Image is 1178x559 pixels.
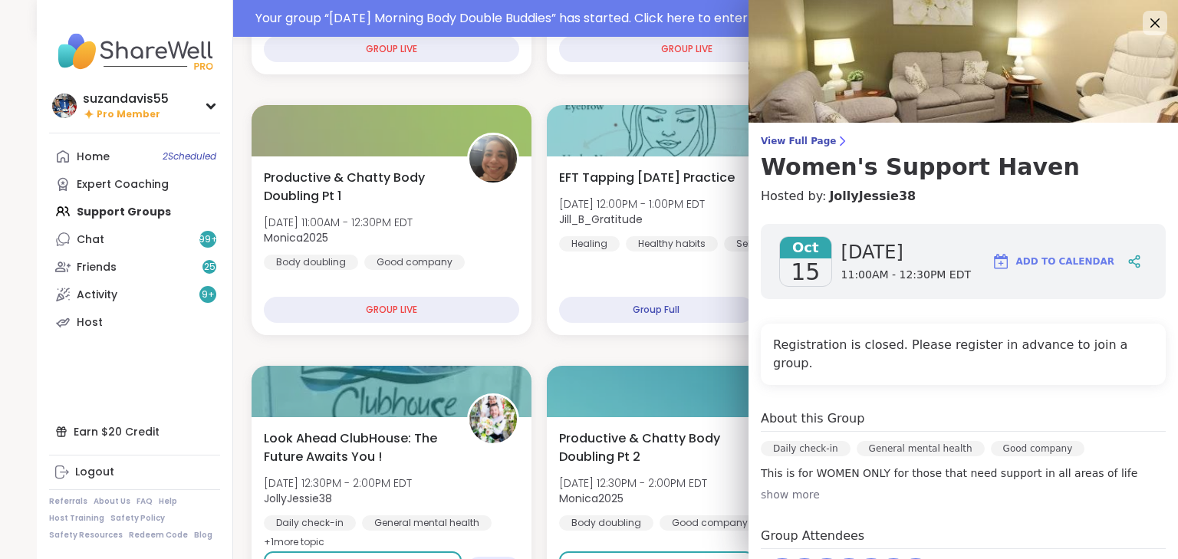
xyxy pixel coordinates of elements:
[49,25,220,78] img: ShareWell Nav Logo
[77,150,110,165] div: Home
[49,418,220,446] div: Earn $20 Credit
[202,288,215,301] span: 9 +
[559,212,643,227] b: Jill_B_Gratitude
[559,475,707,491] span: [DATE] 12:30PM - 2:00PM EDT
[841,268,971,283] span: 11:00AM - 12:30PM EDT
[559,169,735,187] span: EFT Tapping [DATE] Practice
[985,243,1121,280] button: Add to Calendar
[49,281,220,308] a: Activity9+
[857,441,985,456] div: General mental health
[49,459,220,486] a: Logout
[761,153,1166,181] h3: Women's Support Haven
[1016,255,1114,268] span: Add to Calendar
[724,236,792,252] div: Self-care
[52,94,77,118] img: suzandavis55
[559,36,814,62] div: GROUP LIVE
[77,288,117,303] div: Activity
[199,233,218,246] span: 99 +
[559,297,753,323] div: Group Full
[264,491,332,506] b: JollyJessie38
[97,108,160,121] span: Pro Member
[49,513,104,524] a: Host Training
[137,496,153,507] a: FAQ
[264,515,356,531] div: Daily check-in
[49,253,220,281] a: Friends25
[110,513,165,524] a: Safety Policy
[761,465,1166,481] p: This is for WOMEN ONLY for those that need support in all areas of life
[75,465,114,480] div: Logout
[761,487,1166,502] div: show more
[559,429,745,466] span: Productive & Chatty Body Doubling Pt 2
[83,90,169,107] div: suzandavis55
[773,336,1153,373] h4: Registration is closed. Please register in advance to join a group.
[264,215,413,230] span: [DATE] 11:00AM - 12:30PM EDT
[264,297,519,323] div: GROUP LIVE
[255,9,1132,28] div: Your group “ [DATE] Morning Body Double Buddies ” has started. Click here to enter!
[94,496,130,507] a: About Us
[469,396,517,443] img: JollyJessie38
[49,496,87,507] a: Referrals
[791,258,820,286] span: 15
[264,169,450,206] span: Productive & Chatty Body Doubling Pt 1
[264,255,358,270] div: Body doubling
[129,530,188,541] a: Redeem Code
[761,135,1166,181] a: View Full PageWomen's Support Haven
[163,150,216,163] span: 2 Scheduled
[991,441,1085,456] div: Good company
[761,187,1166,206] h4: Hosted by:
[559,196,705,212] span: [DATE] 12:00PM - 1:00PM EDT
[660,515,760,531] div: Good company
[364,255,465,270] div: Good company
[992,252,1010,271] img: ShareWell Logomark
[49,170,220,198] a: Expert Coaching
[264,230,328,245] b: Monica2025
[761,441,851,456] div: Daily check-in
[761,409,864,428] h4: About this Group
[49,308,220,336] a: Host
[841,240,971,265] span: [DATE]
[780,237,831,258] span: Oct
[626,236,718,252] div: Healthy habits
[829,187,916,206] a: JollyJessie38
[761,135,1166,147] span: View Full Page
[559,491,624,506] b: Monica2025
[49,225,220,253] a: Chat99+
[49,143,220,170] a: Home2Scheduled
[264,36,519,62] div: GROUP LIVE
[194,530,212,541] a: Blog
[77,315,103,330] div: Host
[159,496,177,507] a: Help
[362,515,492,531] div: General mental health
[77,260,117,275] div: Friends
[559,515,653,531] div: Body doubling
[77,177,169,192] div: Expert Coaching
[469,135,517,182] img: Monica2025
[49,530,123,541] a: Safety Resources
[264,429,450,466] span: Look Ahead ClubHouse: The Future Awaits You !
[264,475,412,491] span: [DATE] 12:30PM - 2:00PM EDT
[761,527,1166,549] h4: Group Attendees
[204,261,216,274] span: 25
[559,236,620,252] div: Healing
[77,232,104,248] div: Chat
